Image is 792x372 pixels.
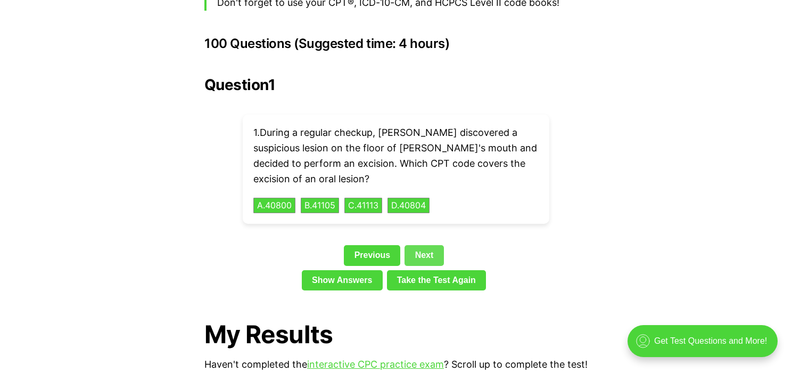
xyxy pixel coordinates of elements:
a: Show Answers [302,270,383,290]
a: Previous [344,245,400,265]
h1: My Results [204,320,588,349]
button: B.41105 [301,198,339,214]
button: D.40804 [387,198,430,214]
a: interactive CPC practice exam [307,359,444,370]
p: 1 . During a regular checkup, [PERSON_NAME] discovered a suspicious lesion on the floor of [PERSO... [253,125,539,187]
iframe: portal-trigger [618,320,792,372]
button: C.41113 [344,198,382,214]
h2: Question 1 [204,76,588,93]
button: A.40800 [253,198,295,214]
a: Take the Test Again [387,270,486,290]
h3: 100 Questions (Suggested time: 4 hours) [204,36,588,51]
a: Next [405,245,443,265]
